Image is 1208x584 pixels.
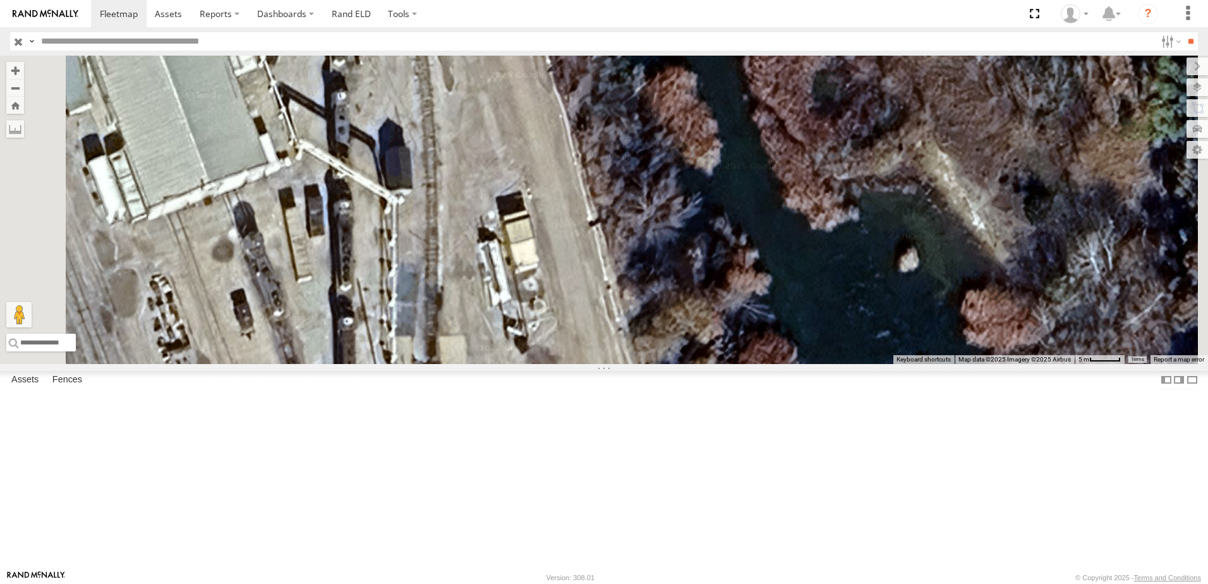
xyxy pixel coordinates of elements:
[547,574,595,581] div: Version: 308.01
[958,356,1071,363] span: Map data ©2025 Imagery ©2025 Airbus
[13,9,78,18] img: rand-logo.svg
[1075,355,1125,364] button: Map Scale: 5 m per 46 pixels
[46,371,88,389] label: Fences
[6,302,32,327] button: Drag Pegman onto the map to open Street View
[1160,371,1173,389] label: Dock Summary Table to the Left
[1173,371,1185,389] label: Dock Summary Table to the Right
[1131,357,1144,362] a: Terms (opens in new tab)
[6,120,24,138] label: Measure
[1156,32,1183,51] label: Search Filter Options
[27,32,37,51] label: Search Query
[1078,356,1089,363] span: 5 m
[1138,4,1158,24] i: ?
[1187,141,1208,159] label: Map Settings
[6,79,24,97] button: Zoom out
[1056,4,1093,23] div: Tim Zylstra
[1154,356,1204,363] a: Report a map error
[7,571,65,584] a: Visit our Website
[897,355,951,364] button: Keyboard shortcuts
[6,62,24,79] button: Zoom in
[5,371,45,389] label: Assets
[1134,574,1201,581] a: Terms and Conditions
[1186,371,1199,389] label: Hide Summary Table
[6,97,24,114] button: Zoom Home
[1075,574,1201,581] div: © Copyright 2025 -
